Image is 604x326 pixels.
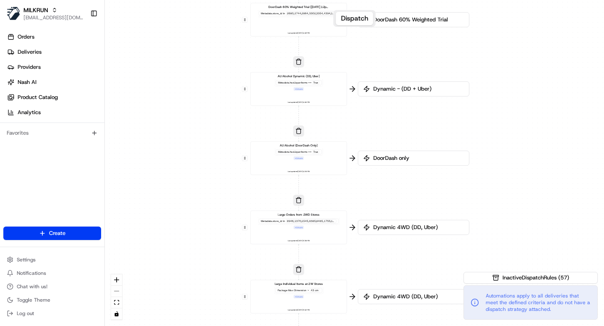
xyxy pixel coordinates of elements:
button: Toggle Theme [3,294,101,306]
div: We're available if you need us! [38,89,115,95]
a: Providers [3,60,104,74]
button: Settings [3,254,101,266]
span: DoorDash 60% Weighted Trial [372,16,464,23]
span: DoorDash only [372,154,464,162]
span: == [308,150,311,154]
span: Nash AI [18,78,36,86]
p: Welcome 👋 [8,34,153,47]
span: Metadata .hasLiquorItems [278,150,308,154]
div: + 1 more [294,156,304,160]
span: [DATE] [74,153,91,159]
a: Powered byPylon [59,208,102,214]
a: 📗Knowledge Base [5,184,68,199]
button: Start new chat [143,83,153,93]
button: [EMAIL_ADDRESS][DOMAIN_NAME] [23,14,83,21]
button: See all [130,107,153,117]
div: True [312,81,319,85]
button: zoom in [111,274,122,286]
span: Last updated: [DATE] 4:45 PM [288,101,310,104]
div: 2680,2744,2864,3302,3354,4394,1192,2597,2665,2684,3120,4431 [286,12,336,16]
div: True [312,150,319,154]
span: Toggle Theme [17,297,50,303]
span: in [283,219,285,223]
a: Orders [3,30,104,44]
button: Log out [3,308,101,319]
span: [PERSON_NAME] [26,130,68,137]
div: 8946,1370,1545,8385,8485,1755,1611,1527,1590,1376,1289,1130,1449,1631,1474,1901,1756,1577,1256,1486 [286,219,336,223]
span: Last updated: [DATE] 6:42 PM [288,308,310,312]
span: Last updated: [DATE] 6:38 PM [288,239,310,243]
span: Inactive Dispatch Rules ( 57 ) [502,274,569,282]
button: Create [3,227,101,240]
img: Masood Aslam [8,122,22,136]
img: 1736555255976-a54dd68f-1ca7-489b-9aae-adbdc363a1c4 [17,153,23,160]
div: + 1 more [294,295,304,299]
span: Dynamic 4WD (DD, Uber) [372,293,464,300]
div: Start new chat [38,80,138,89]
span: > [307,289,309,292]
button: Notifications [3,267,101,279]
a: 💻API Documentation [68,184,138,199]
button: toggle interactivity [111,308,122,320]
span: Metadata .store_id [261,219,282,223]
span: Analytics [18,109,41,116]
div: Past conversations [8,109,56,116]
img: Nash [8,8,25,25]
img: 2790269178180_0ac78f153ef27d6c0503_72.jpg [18,80,33,95]
span: Package Max Dimension [278,289,307,292]
span: AU Alcohol (DoorDash Only) [280,143,318,148]
button: fit view [111,297,122,308]
span: Orders [18,33,34,41]
img: 1736555255976-a54dd68f-1ca7-489b-9aae-adbdc363a1c4 [17,130,23,137]
a: Product Catalog [3,91,104,104]
img: MILKRUN [7,7,20,20]
div: Favorites [3,126,101,140]
span: Deliveries [18,48,42,56]
span: Pylon [83,208,102,214]
button: Dispatch [336,12,373,25]
span: Metadata .store_id [261,12,282,15]
img: Masood Aslam [8,145,22,158]
span: [PERSON_NAME] [26,153,68,159]
span: Metadata .hasLiquorItems [278,81,308,84]
button: InactiveDispatchRules (57) [463,272,598,284]
span: Last updated: [DATE] 4:49 PM [288,31,310,35]
span: Dynamic 4WD (DD, Uber) [372,224,464,231]
span: == [308,81,311,84]
span: AU Alcohol Dynamic (DD, Uber) [278,74,320,78]
a: Deliveries [3,45,104,59]
span: [DATE] [74,130,91,137]
div: + 1 more [294,87,304,91]
button: Chat with us! [3,281,101,292]
span: Large Orders from 2WD Stores [278,213,320,217]
button: MILKRUN [23,6,48,14]
div: 💻 [71,188,78,195]
span: Log out [17,310,34,317]
img: 1736555255976-a54dd68f-1ca7-489b-9aae-adbdc363a1c4 [8,80,23,95]
button: MILKRUNMILKRUN[EMAIL_ADDRESS][DOMAIN_NAME] [3,3,87,23]
span: • [70,130,73,137]
span: Large Individual Items at 2W Stores [275,282,323,286]
span: DoorDash 60% Weighted Trial ([DATE] 12pm) ([DATE] 5pm) [268,5,329,9]
a: Nash AI [3,76,104,89]
span: API Documentation [79,188,135,196]
div: 43 cm [310,289,320,292]
span: Product Catalog [18,94,58,101]
span: Settings [17,256,36,263]
a: Analytics [3,106,104,119]
span: Create [49,230,65,237]
span: Automations apply to all deliveries that meet the defined criteria and do not have a dispatch str... [486,292,591,313]
span: Last updated: [DATE] 4:53 PM [288,170,310,173]
span: Dynamic - (DD + Uber) [372,85,464,93]
div: 📗 [8,188,15,195]
span: Knowledge Base [17,188,64,196]
div: + 1 more [294,226,304,230]
span: in [283,12,285,15]
input: Clear [22,54,138,63]
span: Providers [18,63,41,71]
span: • [70,153,73,159]
span: Notifications [17,270,46,276]
span: Chat with us! [17,283,47,290]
